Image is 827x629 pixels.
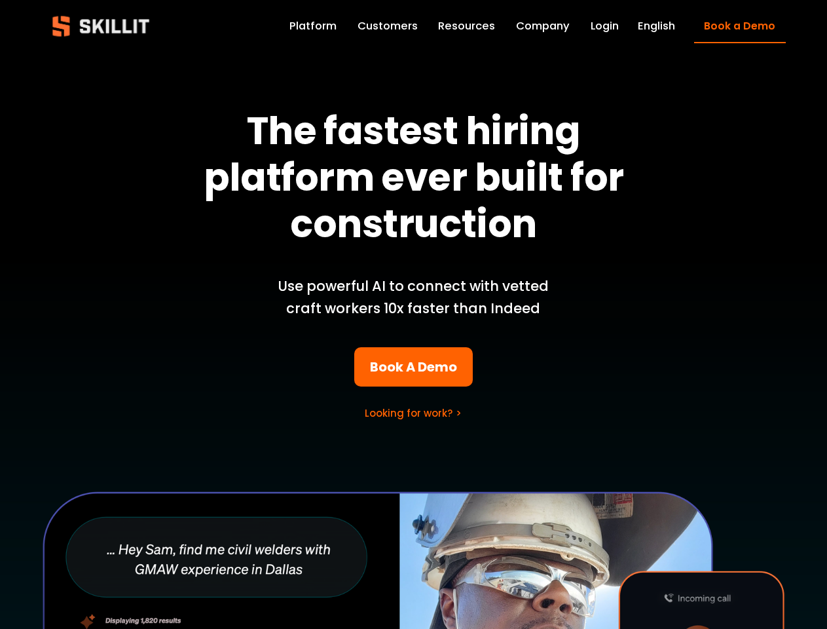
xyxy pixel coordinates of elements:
a: Company [516,17,570,35]
a: Platform [289,17,337,35]
a: Book A Demo [354,347,472,387]
a: folder dropdown [438,17,495,35]
a: Book a Demo [694,10,786,43]
img: Skillit [41,7,160,46]
div: language picker [638,17,675,35]
span: English [638,18,675,35]
strong: The fastest hiring platform ever built for construction [204,105,631,250]
p: Use powerful AI to connect with vetted craft workers 10x faster than Indeed [261,275,566,320]
a: Looking for work? > [365,406,462,420]
a: Login [591,17,619,35]
span: Resources [438,18,495,35]
a: Customers [358,17,418,35]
